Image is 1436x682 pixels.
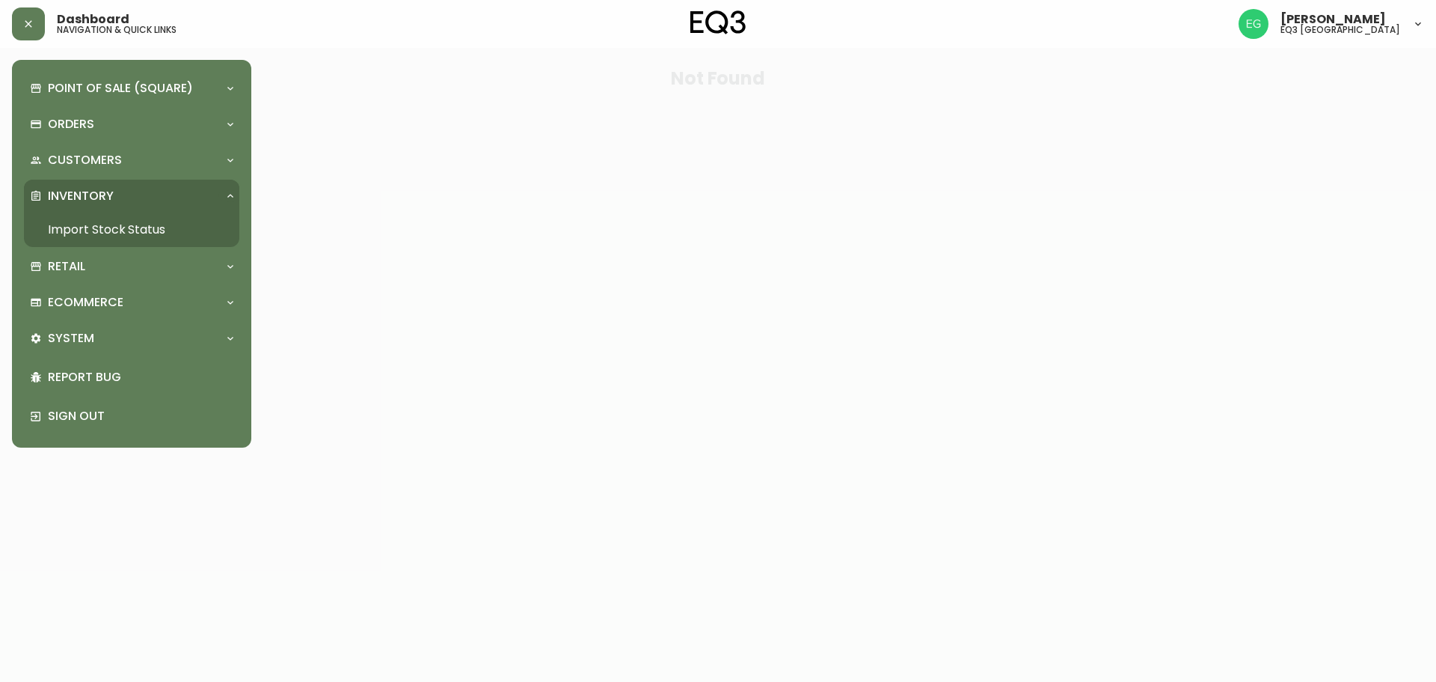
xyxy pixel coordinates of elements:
div: Customers [24,144,239,177]
span: [PERSON_NAME] [1280,13,1386,25]
a: Import Stock Status [24,213,239,247]
p: Report Bug [48,369,233,386]
div: Inventory [24,180,239,213]
p: System [48,330,94,347]
div: System [24,322,239,355]
p: Inventory [48,188,114,204]
div: Report Bug [24,358,239,397]
div: Ecommerce [24,286,239,319]
div: Orders [24,108,239,141]
div: Sign Out [24,397,239,436]
p: Customers [48,152,122,168]
h5: navigation & quick links [57,25,177,34]
img: logo [690,10,746,34]
img: db11c1629862fe82d63d0774b1b54d2b [1239,9,1268,39]
span: Dashboard [57,13,129,25]
p: Orders [48,116,94,133]
div: Retail [24,250,239,283]
p: Retail [48,258,85,275]
h5: eq3 [GEOGRAPHIC_DATA] [1280,25,1400,34]
p: Point of Sale (Square) [48,80,193,97]
p: Sign Out [48,408,233,424]
p: Ecommerce [48,294,123,311]
div: Point of Sale (Square) [24,72,239,105]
